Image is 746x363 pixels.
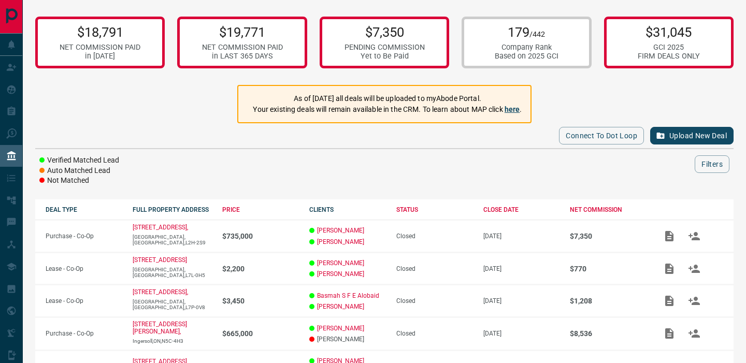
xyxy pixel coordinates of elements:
[495,24,558,40] p: 179
[222,265,299,273] p: $2,200
[570,232,647,240] p: $7,350
[657,232,682,239] span: Add / View Documents
[133,206,212,213] div: FULL PROPERTY ADDRESS
[46,206,122,213] div: DEAL TYPE
[345,24,425,40] p: $7,350
[396,265,473,272] div: Closed
[345,43,425,52] div: PENDING COMMISSION
[39,155,119,166] li: Verified Matched Lead
[253,93,522,104] p: As of [DATE] all deals will be uploaded to myAbode Portal.
[396,297,473,304] div: Closed
[133,224,188,231] a: [STREET_ADDRESS],
[495,52,558,61] div: Based on 2025 GCI
[309,336,386,343] p: [PERSON_NAME]
[222,206,299,213] div: PRICE
[317,259,364,267] a: [PERSON_NAME]
[657,330,682,337] span: Add / View Documents
[682,297,707,304] span: Match Clients
[570,297,647,305] p: $1,208
[133,267,212,278] p: [GEOGRAPHIC_DATA],[GEOGRAPHIC_DATA],L7L-0H5
[222,297,299,305] p: $3,450
[638,43,700,52] div: GCI 2025
[570,206,647,213] div: NET COMMISSION
[317,270,364,278] a: [PERSON_NAME]
[638,52,700,61] div: FIRM DEALS ONLY
[317,238,364,245] a: [PERSON_NAME]
[396,233,473,240] div: Closed
[60,24,140,40] p: $18,791
[317,227,364,234] a: [PERSON_NAME]
[202,24,283,40] p: $19,771
[483,206,560,213] div: CLOSE DATE
[559,127,644,144] button: Connect to Dot Loop
[529,30,545,39] span: /442
[657,265,682,272] span: Add / View Documents
[570,265,647,273] p: $770
[396,330,473,337] div: Closed
[570,329,647,338] p: $8,536
[682,265,707,272] span: Match Clients
[345,52,425,61] div: Yet to Be Paid
[133,256,187,264] a: [STREET_ADDRESS]
[309,206,386,213] div: CLIENTS
[638,24,700,40] p: $31,045
[46,233,122,240] p: Purchase - Co-Op
[46,330,122,337] p: Purchase - Co-Op
[495,43,558,52] div: Company Rank
[133,288,188,296] a: [STREET_ADDRESS],
[483,297,560,304] p: [DATE]
[682,330,707,337] span: Match Clients
[133,234,212,245] p: [GEOGRAPHIC_DATA],[GEOGRAPHIC_DATA],L2H-2S9
[317,292,379,299] a: Basmah S F E Alobaid
[505,105,520,113] a: here
[60,43,140,52] div: NET COMMISSION PAID
[60,52,140,61] div: in [DATE]
[133,321,187,335] a: [STREET_ADDRESS][PERSON_NAME],
[483,233,560,240] p: [DATE]
[46,265,122,272] p: Lease - Co-Op
[202,43,283,52] div: NET COMMISSION PAID
[650,127,734,144] button: Upload New Deal
[39,166,119,176] li: Auto Matched Lead
[133,338,212,344] p: Ingersoll,ON,N5C-4H3
[317,325,364,332] a: [PERSON_NAME]
[202,52,283,61] div: in LAST 365 DAYS
[222,232,299,240] p: $735,000
[222,329,299,338] p: $665,000
[253,104,522,115] p: Your existing deals will remain available in the CRM. To learn about MAP click .
[317,303,364,310] a: [PERSON_NAME]
[682,232,707,239] span: Match Clients
[483,330,560,337] p: [DATE]
[396,206,473,213] div: STATUS
[657,297,682,304] span: Add / View Documents
[695,155,729,173] button: Filters
[483,265,560,272] p: [DATE]
[46,297,122,304] p: Lease - Co-Op
[39,176,119,186] li: Not Matched
[133,299,212,310] p: [GEOGRAPHIC_DATA],[GEOGRAPHIC_DATA],L7P-0V8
